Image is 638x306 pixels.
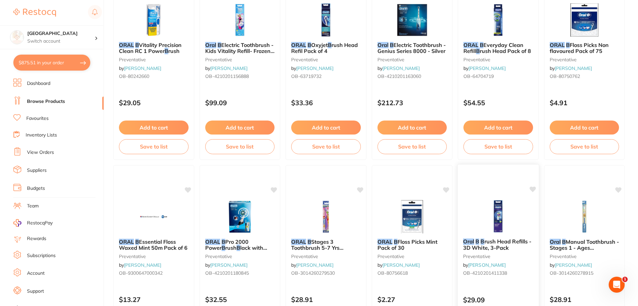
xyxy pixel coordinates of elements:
[27,38,95,45] p: Switch account
[296,65,333,71] a: [PERSON_NAME]
[291,42,306,48] em: ORAL
[13,219,53,227] a: RestocqPay
[390,42,393,48] em: B
[205,262,248,268] span: by
[622,277,628,282] span: 1
[218,42,221,48] em: B
[205,139,275,154] button: Save to list
[119,239,189,251] b: ORAL B Essential Floss Waxed Mint 50m Pack of 6
[225,244,237,251] span: rush
[26,132,57,139] a: Inventory Lists
[377,270,408,276] span: OB-80756618
[205,65,248,71] span: by
[124,65,161,71] a: [PERSON_NAME]
[463,121,533,135] button: Add to cart
[119,42,134,48] em: ORAL
[119,57,189,62] small: preventative
[119,42,182,54] span: Vitality Precision Clean RC 1 Power
[27,98,65,105] a: Browse Products
[13,9,56,17] img: Restocq Logo
[205,239,275,251] b: ORAL B Pro 2000 Power Brush Black with Travel Case
[609,277,625,293] iframe: Intercom live chat
[468,65,506,71] a: [PERSON_NAME]
[563,200,606,233] img: Oral B Manual Toothbrush - Stages 1 - Ages 4-24 Months - Baby Pooh, 12-Pack
[222,238,225,245] em: B
[566,42,570,48] em: B
[480,48,531,54] span: rush Head Pack of 8
[27,30,95,37] h4: Katoomba Dental Centre
[377,296,447,303] p: $2.27
[291,238,348,257] span: Stages 3 Toothbrush 5-7 Yrs Cars/Princess Pk of 12
[550,139,619,154] button: Save to list
[119,42,189,54] b: ORAL B Vitality Precision Clean RC 1 Power Brush
[291,238,306,245] em: ORAL
[480,238,484,245] em: B
[291,139,361,154] button: Save to list
[27,185,45,192] a: Budgets
[135,238,139,245] em: B
[304,200,347,233] img: ORAL B Stages 3 Toothbrush 5-7 Yrs Cars/Princess Pk of 12
[291,270,335,276] span: OB-3014260279530
[205,99,275,107] p: $99.09
[27,203,39,209] a: Team
[119,270,163,276] span: OB-9300647000342
[119,99,189,107] p: $29.05
[291,57,361,62] small: preventative
[394,238,397,245] em: B
[463,262,506,268] span: by
[291,262,333,268] span: by
[27,252,56,259] a: Subscriptions
[377,121,447,135] button: Add to cart
[210,262,248,268] a: [PERSON_NAME]
[119,296,189,303] p: $13.27
[205,121,275,135] button: Add to cart
[205,73,249,79] span: OB-4210201156888
[13,5,56,20] a: Restocq Logo
[132,3,175,37] img: ORAL B Vitality Precision Clean RC 1 Power Brush
[132,200,175,233] img: ORAL B Essential Floss Waxed Mint 50m Pack of 6
[463,57,533,62] small: preventative
[377,57,447,62] small: preventative
[550,99,619,107] p: $4.91
[291,73,321,79] span: OB-63719732
[291,42,361,54] b: ORAL B Oxyjet Brush Head Refil Pack of 4
[377,73,421,79] span: OB-4210201163060
[463,270,507,276] span: OB-4210201411338
[550,121,619,135] button: Add to cart
[308,42,311,48] em: B
[291,121,361,135] button: Add to cart
[308,238,311,245] em: B
[550,73,580,79] span: OB-80750762
[550,65,592,71] span: by
[13,55,90,71] button: $875.51 in your order
[291,254,361,259] small: preventative
[390,3,434,37] img: Oral B Electric Toothbrush - Genius Series 8000 - Silver
[205,244,267,257] span: lack with Travel Case
[222,244,225,251] em: B
[205,238,249,251] span: Pro 2000 Power
[296,262,333,268] a: [PERSON_NAME]
[555,262,592,268] a: [PERSON_NAME]
[210,65,248,71] a: [PERSON_NAME]
[377,42,446,54] span: Electric Toothbrush - Genius Series 8000 - Silver
[291,296,361,303] p: $28.91
[205,238,220,245] em: ORAL
[550,42,565,48] em: ORAL
[562,238,566,245] em: B
[463,42,533,54] b: ORAL B Everyday Clean Refill Brush Head Pack of 8
[26,115,49,122] a: Favourites
[328,42,331,48] em: B
[13,219,21,227] img: RestocqPay
[205,296,275,303] p: $32.55
[463,296,533,304] p: $29.09
[27,80,50,87] a: Dashboard
[463,99,533,107] p: $54.55
[476,199,520,233] img: Oral B Brush Head Refills - 3D White, 3-Pack
[377,238,392,245] em: ORAL
[382,262,420,268] a: [PERSON_NAME]
[463,238,531,251] span: rush Head Refills - 3D White, 3-Pack
[205,270,249,276] span: OB-4210201180845
[135,42,139,48] em: B
[27,149,54,156] a: View Orders
[27,235,46,242] a: Rewards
